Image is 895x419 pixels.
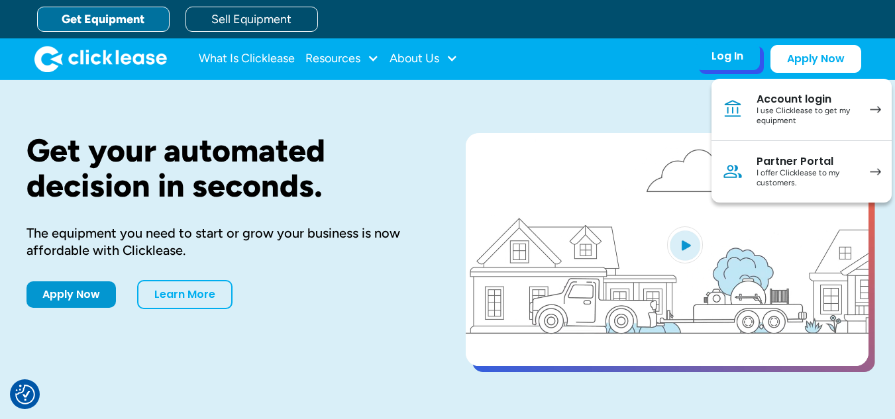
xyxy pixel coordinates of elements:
a: Partner PortalI offer Clicklease to my customers. [711,141,892,203]
img: arrow [870,168,881,175]
button: Consent Preferences [15,385,35,404]
div: Account login [757,93,857,106]
div: I use Clicklease to get my equipment [757,106,857,126]
a: Get Equipment [37,7,170,32]
img: Bank icon [722,99,743,120]
nav: Log In [711,79,892,203]
a: What Is Clicklease [199,46,295,72]
a: Account loginI use Clicklease to get my equipment [711,79,892,141]
div: The equipment you need to start or grow your business is now affordable with Clicklease. [26,224,423,259]
div: Partner Portal [757,155,857,168]
div: I offer Clicklease to my customers. [757,168,857,189]
a: Sell Equipment [185,7,318,32]
a: Apply Now [26,281,116,308]
img: Person icon [722,161,743,182]
a: Learn More [137,280,233,309]
a: Apply Now [770,45,861,73]
div: Log In [711,50,743,63]
a: open lightbox [466,133,869,366]
img: Blue play button logo on a light blue circular background [667,226,703,263]
div: About Us [390,46,458,72]
img: Revisit consent button [15,385,35,404]
img: Clicklease logo [34,46,167,72]
img: arrow [870,106,881,113]
h1: Get your automated decision in seconds. [26,133,423,203]
a: home [34,46,167,72]
div: Resources [305,46,379,72]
